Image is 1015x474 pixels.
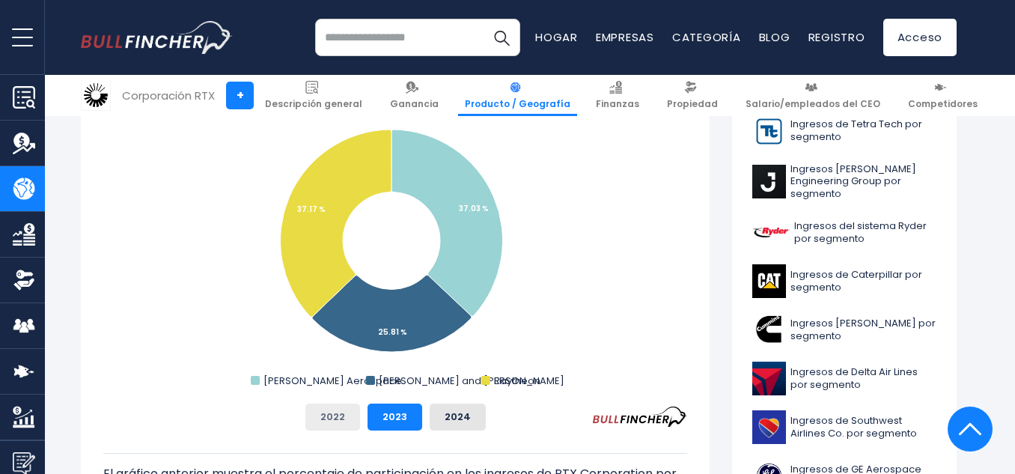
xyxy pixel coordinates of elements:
[808,29,865,45] a: Registro
[794,219,927,246] font: Ingresos del sistema Ryder por segmento
[122,88,215,103] font: Corporación RTX
[752,313,786,347] img: Logotipo de CMI
[901,75,984,116] a: Competidores
[81,21,233,53] a: Ir a la página de inicio
[589,75,646,116] a: Finanzas
[790,365,918,392] font: Ingresos de Delta Air Lines por segmento
[378,326,407,338] tspan: 25.81 %
[265,97,362,110] font: Descripción general
[667,97,718,110] font: Propiedad
[226,82,254,109] a: +
[82,81,110,109] img: Logotipo de RTX
[752,165,786,198] img: Logotipo J
[743,159,945,205] a: Ingresos [PERSON_NAME] Engineering Group por segmento
[752,216,790,249] img: Logotipo R
[494,374,540,388] text: Raytheon
[790,162,916,201] font: Ingresos [PERSON_NAME] Engineering Group por segmento
[263,374,402,388] text: [PERSON_NAME] Aerospace
[759,29,790,45] a: Blog
[790,413,917,440] font: Ingresos de Southwest Airlines Co. por segmento
[752,264,786,298] img: Logotipo de CAT
[790,316,936,343] font: Ingresos [PERSON_NAME] por segmento
[752,115,786,148] img: Logotipo de TTEK
[237,86,244,103] font: +
[459,203,489,214] tspan: 37.03 %
[743,407,945,448] a: Ingresos de Southwest Airlines Co. por segmento
[752,410,786,444] img: Logotipo de LUV
[103,92,687,392] svg: Participación en los ingresos de RTX Corporation por segmento
[81,21,233,53] img: logotipo del camachuelo
[790,267,922,294] font: Ingresos de Caterpillar por segmento
[739,75,887,116] a: Salario/empleados del CEO
[743,358,945,399] a: Ingresos de Delta Air Lines por segmento
[660,75,725,116] a: Propiedad
[320,410,345,424] font: 2022
[383,75,445,116] a: Ganancia
[13,269,35,291] img: Propiedad
[483,19,520,56] button: Buscar
[746,97,880,110] font: Salario/empleados del CEO
[305,404,360,431] button: 2022
[382,410,407,424] font: 2023
[743,212,945,253] a: Ingresos del sistema Ryder por segmento
[368,404,422,431] button: 2023
[743,309,945,350] a: Ingresos [PERSON_NAME] por segmento
[743,111,945,152] a: Ingresos de Tetra Tech por segmento
[458,75,577,116] a: Producto / Geografía
[465,97,570,110] font: Producto / Geografía
[897,29,943,45] font: Acceso
[379,374,564,388] text: [PERSON_NAME] and [PERSON_NAME]
[752,362,786,395] img: Logotipo de DAL
[790,117,922,144] font: Ingresos de Tetra Tech por segmento
[297,204,326,215] tspan: 37.17 %
[883,19,957,56] a: Acceso
[596,29,654,45] a: Empresas
[258,75,369,116] a: Descripción general
[535,29,578,45] a: Hogar
[743,261,945,302] a: Ingresos de Caterpillar por segmento
[390,97,439,110] font: Ganancia
[596,97,639,110] font: Finanzas
[908,97,978,110] font: Competidores
[430,404,486,431] button: 2024
[445,410,471,424] font: 2024
[672,29,741,45] a: Categoría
